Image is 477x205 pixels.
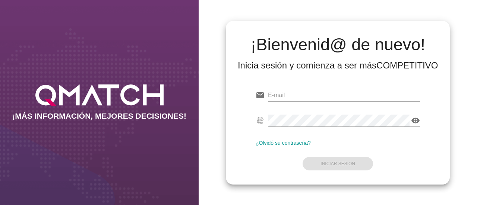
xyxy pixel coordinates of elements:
[256,91,265,100] i: email
[256,116,265,125] i: fingerprint
[238,60,438,71] div: Inicia sesión y comienza a ser más
[256,140,311,146] a: ¿Olvidó su contraseña?
[12,112,186,121] h2: ¡MÁS INFORMACIÓN, MEJORES DECISIONES!
[268,89,420,101] input: E-mail
[238,36,438,54] h2: ¡Bienvenid@ de nuevo!
[411,116,420,125] i: visibility
[376,60,438,70] strong: COMPETITIVO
